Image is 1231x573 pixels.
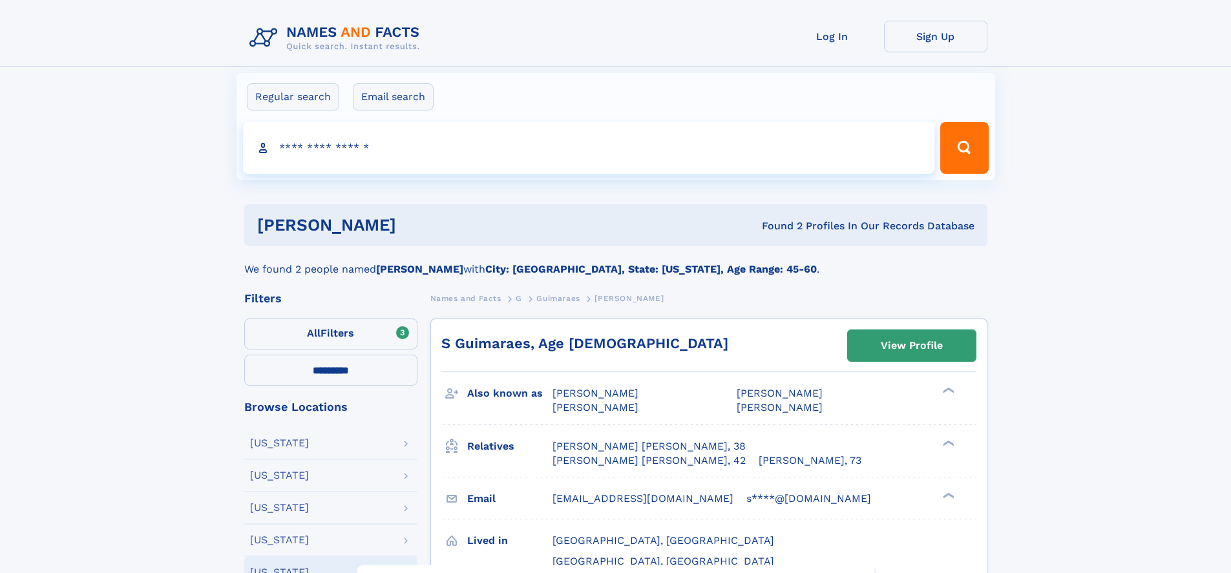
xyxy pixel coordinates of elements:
[485,263,817,275] b: City: [GEOGRAPHIC_DATA], State: [US_STATE], Age Range: 45-60
[781,21,884,52] a: Log In
[884,21,987,52] a: Sign Up
[244,293,417,304] div: Filters
[579,219,974,233] div: Found 2 Profiles In Our Records Database
[737,387,823,399] span: [PERSON_NAME]
[353,83,434,110] label: Email search
[940,439,955,447] div: ❯
[737,401,823,413] span: [PERSON_NAME]
[243,122,935,174] input: search input
[536,294,580,303] span: Guimaraes
[244,21,430,56] img: Logo Names and Facts
[552,492,733,505] span: [EMAIL_ADDRESS][DOMAIN_NAME]
[940,122,988,174] button: Search Button
[430,290,501,306] a: Names and Facts
[467,382,552,404] h3: Also known as
[552,439,746,453] a: [PERSON_NAME] [PERSON_NAME], 38
[516,294,522,303] span: G
[516,290,522,306] a: G
[552,401,638,413] span: [PERSON_NAME]
[536,290,580,306] a: Guimaraes
[250,438,309,448] div: [US_STATE]
[940,491,955,499] div: ❯
[594,294,664,303] span: [PERSON_NAME]
[848,330,976,361] a: View Profile
[247,83,339,110] label: Regular search
[552,555,774,567] span: [GEOGRAPHIC_DATA], [GEOGRAPHIC_DATA]
[940,386,955,395] div: ❯
[257,217,579,233] h1: [PERSON_NAME]
[250,503,309,513] div: [US_STATE]
[244,246,987,277] div: We found 2 people named with .
[552,387,638,399] span: [PERSON_NAME]
[250,535,309,545] div: [US_STATE]
[244,401,417,413] div: Browse Locations
[552,453,746,468] a: [PERSON_NAME] [PERSON_NAME], 42
[441,335,728,351] a: S Guimaraes, Age [DEMOGRAPHIC_DATA]
[244,318,417,349] label: Filters
[881,331,943,360] div: View Profile
[467,488,552,510] h3: Email
[376,263,463,275] b: [PERSON_NAME]
[307,327,321,339] span: All
[250,470,309,481] div: [US_STATE]
[552,534,774,547] span: [GEOGRAPHIC_DATA], [GEOGRAPHIC_DATA]
[759,453,861,468] a: [PERSON_NAME], 73
[467,435,552,457] h3: Relatives
[467,530,552,552] h3: Lived in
